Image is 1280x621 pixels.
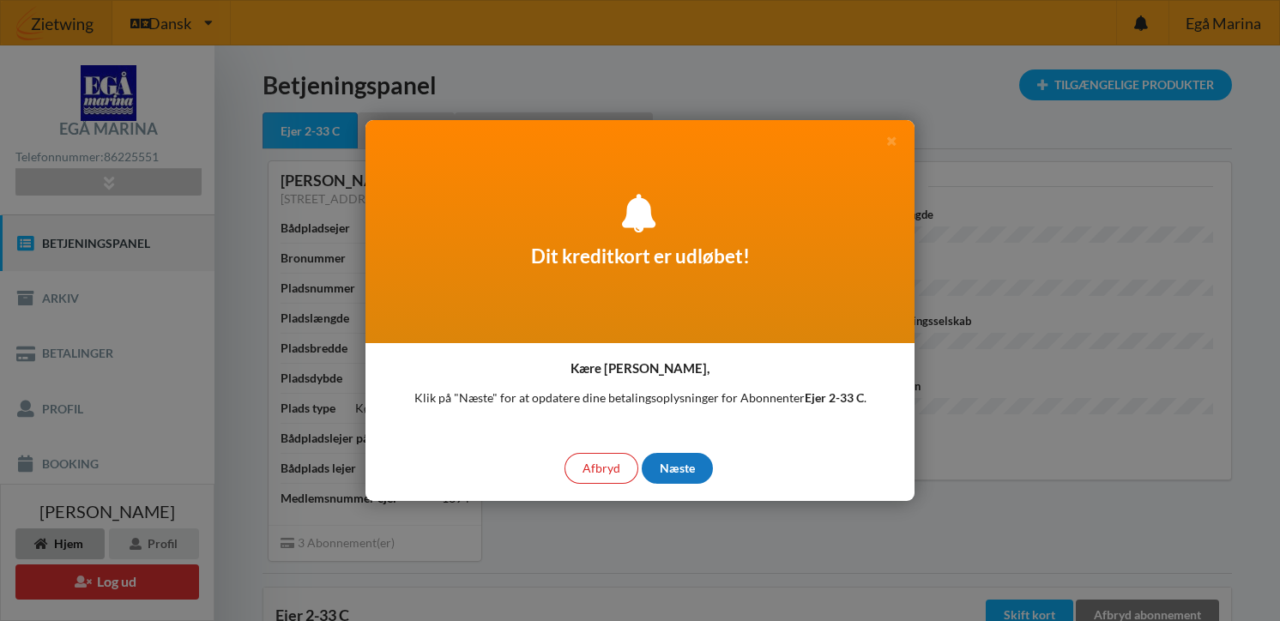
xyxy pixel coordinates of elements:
b: Ejer 2-33 C [805,390,864,405]
div: Næste [642,453,713,484]
h4: Kære [PERSON_NAME], [571,360,709,377]
p: Klik på "Næste" for at opdatere dine betalingsoplysninger for Abonnenter . [414,389,866,407]
div: Afbryd [565,453,638,484]
div: Dit kreditkort er udløbet! [365,120,915,343]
